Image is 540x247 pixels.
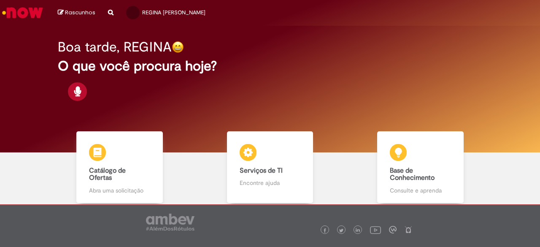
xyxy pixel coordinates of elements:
span: REGINA [PERSON_NAME] [142,9,205,16]
img: logo_footer_ambev_rotulo_gray.png [146,214,194,231]
b: Base de Conhecimento [390,166,435,182]
img: logo_footer_twitter.png [339,228,343,233]
p: Consulte e aprenda [390,186,451,195]
b: Catálogo de Ofertas [89,166,126,182]
img: ServiceNow [1,4,44,21]
img: logo_footer_naosei.png [405,226,412,233]
a: Catálogo de Ofertas Abra uma solicitação [44,131,195,203]
img: happy-face.png [172,41,184,53]
h2: Boa tarde, REGINA [58,40,172,54]
img: logo_footer_linkedin.png [356,228,360,233]
img: logo_footer_workplace.png [389,226,397,233]
p: Abra uma solicitação [89,186,150,195]
a: Base de Conhecimento Consulte e aprenda [345,131,496,203]
img: logo_footer_youtube.png [370,224,381,235]
h2: O que você procura hoje? [58,59,482,73]
p: Encontre ajuda [240,179,301,187]
a: Serviços de TI Encontre ajuda [195,131,346,203]
a: Rascunhos [58,9,95,17]
img: logo_footer_facebook.png [323,228,327,233]
b: Serviços de TI [240,166,283,175]
span: Rascunhos [65,8,95,16]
